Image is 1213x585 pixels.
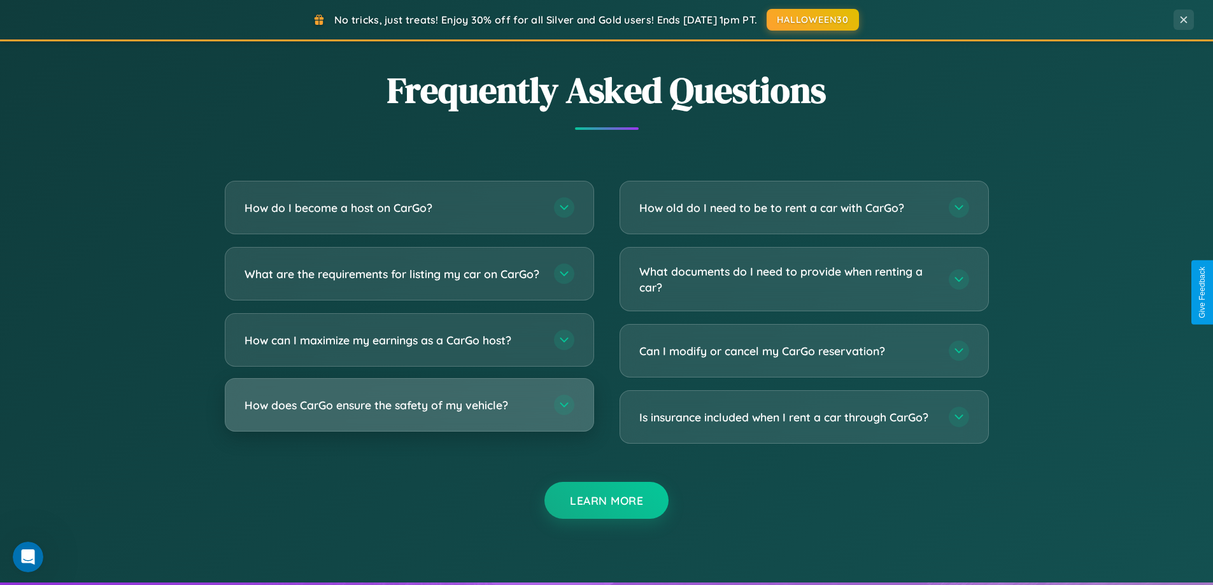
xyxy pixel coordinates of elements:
h3: Is insurance included when I rent a car through CarGo? [639,409,936,425]
h3: How do I become a host on CarGo? [245,200,541,216]
h3: How can I maximize my earnings as a CarGo host? [245,332,541,348]
span: No tricks, just treats! Enjoy 30% off for all Silver and Gold users! Ends [DATE] 1pm PT. [334,13,757,26]
h2: Frequently Asked Questions [225,66,989,115]
button: Learn More [544,482,669,519]
iframe: Intercom live chat [13,542,43,572]
button: HALLOWEEN30 [767,9,859,31]
h3: What documents do I need to provide when renting a car? [639,264,936,295]
div: Give Feedback [1198,267,1207,318]
h3: What are the requirements for listing my car on CarGo? [245,266,541,282]
h3: How old do I need to be to rent a car with CarGo? [639,200,936,216]
h3: How does CarGo ensure the safety of my vehicle? [245,397,541,413]
h3: Can I modify or cancel my CarGo reservation? [639,343,936,359]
